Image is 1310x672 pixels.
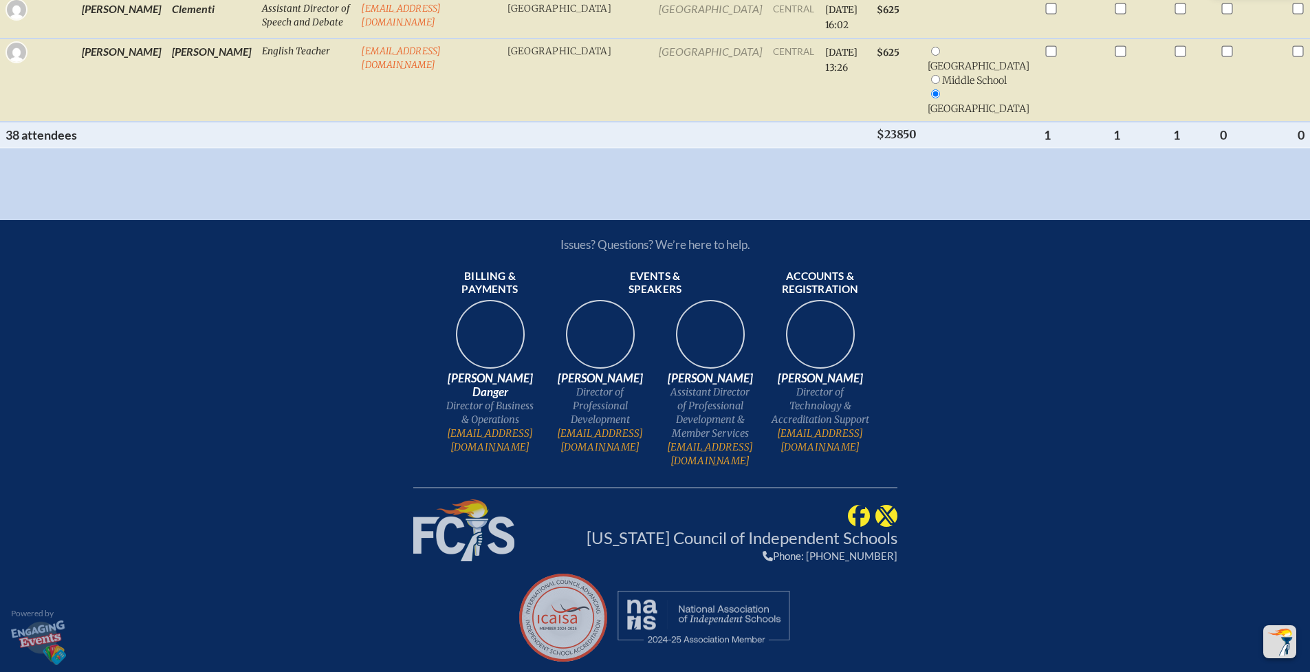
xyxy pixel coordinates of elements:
[1214,122,1265,148] th: 0
[666,296,754,384] img: 545ba9c4-c691-43d5-86fb-b0a622cbeb82
[825,47,858,74] span: [DATE] 13:26
[551,385,650,426] span: Director of Professional Development
[661,371,760,385] span: [PERSON_NAME]
[1265,122,1310,148] th: 0
[606,270,705,297] span: Events & speakers
[1108,122,1168,148] th: 1
[928,73,1033,87] li: Middle School
[1168,122,1215,148] th: 1
[76,39,166,122] td: [PERSON_NAME]
[587,528,897,548] a: [US_STATE] Council of Independent Schools
[413,499,514,561] img: Florida Council of Independent Schools
[877,47,899,58] span: $625
[256,39,356,122] td: English Teacher
[767,39,820,122] td: central
[928,87,1033,116] li: [GEOGRAPHIC_DATA]
[615,587,792,648] img: NAIS logo
[413,237,897,252] p: Issues? Questions? We’re here to help.
[361,3,441,28] a: [EMAIL_ADDRESS][DOMAIN_NAME]
[771,426,870,454] a: [EMAIL_ADDRESS][DOMAIN_NAME]
[1266,628,1293,655] img: To the top
[441,371,540,399] span: [PERSON_NAME] Danger
[11,609,66,666] a: Powered by
[653,39,767,122] td: [GEOGRAPHIC_DATA]
[519,574,607,662] img: ICAISA logo
[587,550,897,562] div: Phone: [PHONE_NUMBER]
[11,609,66,618] p: Powered by
[771,270,870,297] span: Accounts & registration
[848,508,870,520] a: FCIS @ Facebook (FloridaCouncilofIndependentSchools)
[871,122,922,148] th: $23850
[1038,122,1108,148] th: 1
[661,385,760,440] span: Assistant Director of Professional Development & Member Services
[446,296,534,384] img: 9c64f3fb-7776-47f4-83d7-46a341952595
[771,385,870,426] span: Director of Technology & Accreditation Support
[615,587,792,648] a: Member, undefined
[875,508,897,520] a: FCIS @ Twitter (@FCISNews)
[441,399,540,426] span: Director of Business & Operations
[661,440,760,468] a: [EMAIL_ADDRESS][DOMAIN_NAME]
[441,270,540,297] span: Billing & payments
[361,45,441,71] a: [EMAIL_ADDRESS][DOMAIN_NAME]
[11,620,66,665] img: Engaging•Events — Powerful, role-based group registration
[519,574,607,662] a: Member, undefined
[441,426,540,454] a: [EMAIL_ADDRESS][DOMAIN_NAME]
[877,4,899,16] span: $625
[776,296,864,384] img: b1ee34a6-5a78-4519-85b2-7190c4823173
[556,296,644,384] img: 94e3d245-ca72-49ea-9844-ae84f6d33c0f
[166,39,256,122] td: [PERSON_NAME]
[7,43,26,62] img: Gravatar
[551,426,650,454] a: [EMAIL_ADDRESS][DOMAIN_NAME]
[771,371,870,385] span: [PERSON_NAME]
[1263,625,1296,658] button: Scroll Top
[928,45,1033,73] li: [GEOGRAPHIC_DATA]
[502,39,653,122] td: [GEOGRAPHIC_DATA]
[551,371,650,385] span: [PERSON_NAME]
[825,4,858,31] span: [DATE] 16:02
